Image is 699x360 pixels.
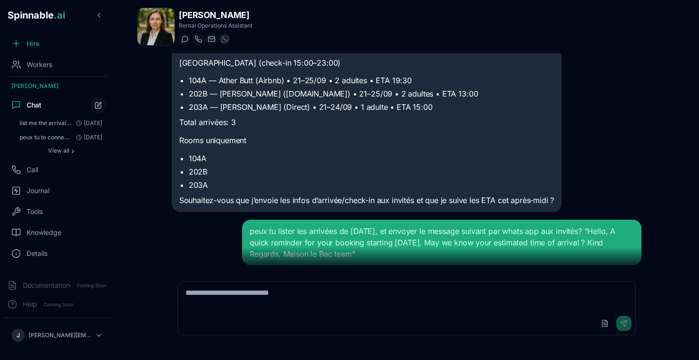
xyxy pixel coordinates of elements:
span: Journal [27,186,49,195]
button: Start new chat [90,97,107,113]
button: WhatsApp [219,33,230,45]
li: 202B — [PERSON_NAME] ([DOMAIN_NAME]) • 21–25/09 • 2 adultes • ETA 13:00 [189,88,554,99]
p: [GEOGRAPHIC_DATA] (check‑in 15:00–23:00) [179,57,554,69]
span: Coming Soon [41,300,77,309]
p: Souhaitez-vous que j’envoie les infos d’arrivée/check‑in aux invités et que je suive les ETA cet ... [179,195,554,207]
span: › [71,147,74,155]
span: Call [27,165,38,175]
p: Rental Operations Assistant [179,22,252,29]
span: list me the arrivals for next sunday: Départs dimanche 21/09 (rooms uniquement) Maison le Bac Par... [19,119,72,127]
li: 202B [189,166,554,177]
span: Help [23,300,37,309]
div: [PERSON_NAME] [4,78,110,94]
li: 203A — [PERSON_NAME] (Direct) • 21–24/09 • 1 adulte • ETA 15:00 [189,101,554,113]
span: .ai [54,10,65,21]
h1: [PERSON_NAME] [179,9,252,22]
button: Open conversation: list me the arrivals for next sunday [15,117,107,130]
span: [DATE] [72,134,102,141]
li: 104A [189,153,554,164]
span: peux tu te connecter à beds24: Done — I’ve added the Beds24 tool to my toolkit. Next steps: - You... [19,134,72,141]
li: 104A — Ather Butt (Airbnb) • 21–25/09 • 2 adultes • ETA 19:30 [189,75,554,86]
div: peux tu lister les arrivées de [DATE], et envoyer le message suivant par whats app aux invités? "... [250,225,634,260]
span: Documentation [23,281,70,290]
span: Spinnable [8,10,65,21]
li: 203A [189,179,554,191]
img: Freya Costa [137,8,175,45]
span: Hire [27,39,39,49]
span: Workers [27,60,52,69]
p: Rooms uniquement [179,135,554,147]
button: Show all conversations [15,145,107,156]
button: J[PERSON_NAME][EMAIL_ADDRESS][DOMAIN_NAME] [8,326,107,345]
p: Total arrivées: 3 [179,117,554,129]
span: Coming Soon [74,281,109,290]
p: [PERSON_NAME][EMAIL_ADDRESS][DOMAIN_NAME] [29,331,91,339]
span: Knowledge [27,228,61,237]
span: [DATE] [72,119,102,127]
span: Chat [27,100,41,110]
span: Details [27,249,48,258]
span: J [17,331,20,339]
button: Start a call with Freya Costa [192,33,204,45]
button: Open conversation: peux tu te connecter à beds24 [15,131,107,144]
span: Tools [27,207,43,216]
button: Send email to freya.costa@getspinnable.ai [205,33,217,45]
img: WhatsApp [221,35,229,43]
button: Start a chat with Freya Costa [179,33,190,45]
span: View all [48,147,69,155]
